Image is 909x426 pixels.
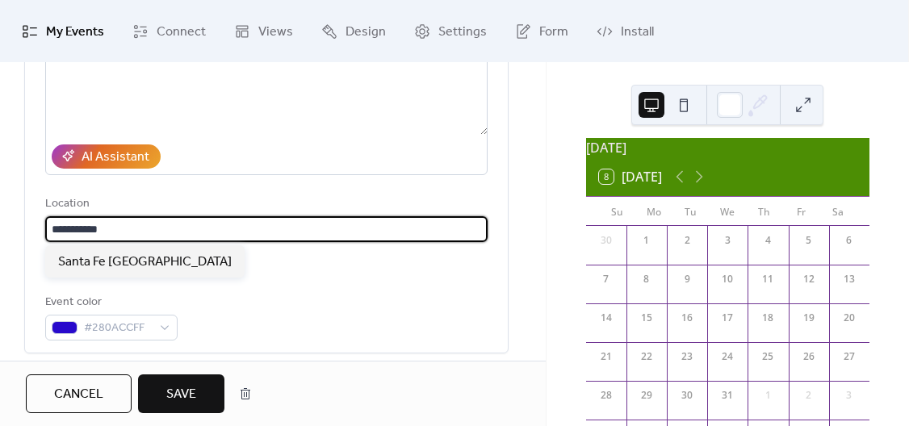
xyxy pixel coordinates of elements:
div: 4 [760,233,775,248]
div: 2 [802,388,816,403]
div: 1 [760,388,775,403]
div: 13 [842,272,857,286]
div: 6 [842,233,857,248]
div: 20 [842,311,857,325]
div: We [709,197,746,226]
div: 22 [639,349,654,364]
a: Install [584,6,666,56]
button: Save [138,374,224,413]
div: 31 [720,388,735,403]
div: Tu [672,197,710,226]
div: 10 [720,272,735,286]
div: 16 [680,311,694,325]
div: 1 [639,233,654,248]
div: 28 [599,388,614,403]
a: Connect [120,6,218,56]
div: 23 [680,349,694,364]
div: 12 [802,272,816,286]
div: 17 [720,311,735,325]
button: 8[DATE] [593,165,668,188]
div: 25 [760,349,775,364]
button: AI Assistant [52,144,161,169]
span: Install [621,19,654,44]
div: Location [45,194,484,214]
div: Su [599,197,636,226]
div: Event color [45,293,174,312]
div: 27 [842,349,857,364]
div: 30 [599,233,614,248]
div: Sa [819,197,857,226]
div: 26 [802,349,816,364]
div: 29 [639,388,654,403]
div: 15 [639,311,654,325]
div: 2 [680,233,694,248]
a: Design [309,6,398,56]
span: Santa Fe [GEOGRAPHIC_DATA] [58,253,232,272]
span: My Events [46,19,104,44]
div: 21 [599,349,614,364]
span: Form [539,19,568,44]
span: Views [258,19,293,44]
div: AI Assistant [82,148,149,167]
div: 30 [680,388,694,403]
a: My Events [10,6,116,56]
span: Cancel [54,385,103,404]
span: Settings [438,19,487,44]
span: Save [166,385,196,404]
div: 24 [720,349,735,364]
span: Design [346,19,386,44]
div: 11 [760,272,775,286]
div: Fr [783,197,820,226]
a: Settings [402,6,499,56]
a: Views [222,6,305,56]
span: Connect [157,19,206,44]
div: Mo [635,197,672,226]
div: Th [746,197,783,226]
div: 7 [599,272,614,286]
div: 19 [802,311,816,325]
div: 14 [599,311,614,325]
div: [DATE] [586,138,869,157]
div: 5 [802,233,816,248]
a: Form [503,6,580,56]
div: 3 [842,388,857,403]
div: 3 [720,233,735,248]
div: 9 [680,272,694,286]
div: 8 [639,272,654,286]
span: #280ACCFF [84,319,152,338]
button: Cancel [26,374,132,413]
div: 18 [760,311,775,325]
